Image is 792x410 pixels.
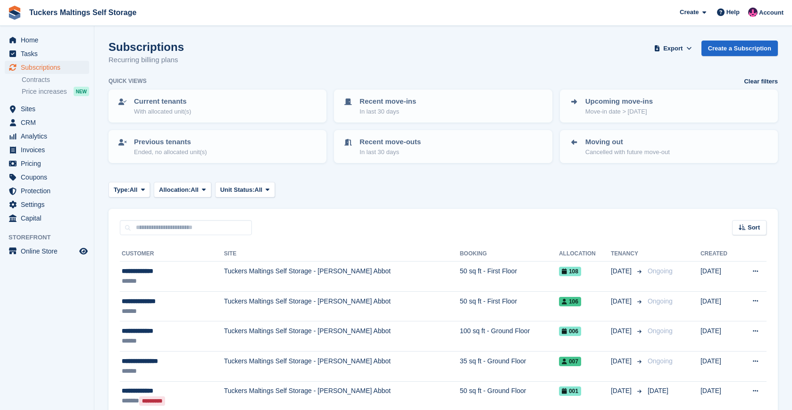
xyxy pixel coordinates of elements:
th: Tenancy [611,246,644,262]
a: menu [5,102,89,115]
p: Recurring billing plans [108,55,184,66]
span: Type: [114,185,130,195]
a: menu [5,212,89,225]
span: CRM [21,116,77,129]
span: Account [759,8,784,17]
button: Export [652,41,694,56]
td: 100 sq ft - Ground Floor [460,321,559,352]
p: Recent move-ins [359,96,416,107]
p: With allocated unit(s) [134,107,191,116]
img: stora-icon-8386f47178a22dfd0bd8f6a31ec36ba5ce8667c1dd55bd0f319d3a0aa187defe.svg [8,6,22,20]
a: menu [5,245,89,258]
span: Create [680,8,699,17]
span: 108 [559,267,581,276]
p: Recent move-outs [359,137,421,148]
th: Allocation [559,246,611,262]
a: menu [5,33,89,47]
a: menu [5,171,89,184]
div: NEW [74,87,89,96]
span: 007 [559,357,581,366]
td: [DATE] [700,291,739,321]
span: Subscriptions [21,61,77,74]
span: Ongoing [648,297,673,305]
span: [DATE] [611,326,634,336]
a: menu [5,198,89,211]
a: Current tenants With allocated unit(s) [109,90,325,122]
button: Allocation: All [154,182,211,197]
span: [DATE] [611,356,634,366]
h6: Quick views [108,77,147,85]
span: Ongoing [648,267,673,275]
span: 001 [559,386,581,396]
a: Clear filters [744,77,778,86]
a: Recent move-ins In last 30 days [335,90,551,122]
span: Ongoing [648,327,673,335]
td: [DATE] [700,321,739,352]
span: Ongoing [648,357,673,365]
span: All [255,185,263,195]
a: menu [5,130,89,143]
a: Tuckers Maltings Self Storage [25,5,140,20]
span: Pricing [21,157,77,170]
a: Upcoming move-ins Move-in date > [DATE] [561,90,777,122]
span: Settings [21,198,77,211]
span: [DATE] [611,386,634,396]
a: Moving out Cancelled with future move-out [561,131,777,162]
span: Export [663,44,683,53]
span: [DATE] [648,387,668,394]
span: Analytics [21,130,77,143]
span: All [130,185,138,195]
td: Tuckers Maltings Self Storage - [PERSON_NAME] Abbot [224,321,460,352]
td: 50 sq ft - First Floor [460,262,559,292]
p: In last 30 days [359,107,416,116]
span: Invoices [21,143,77,156]
p: Previous tenants [134,137,207,148]
span: Allocation: [159,185,191,195]
a: menu [5,116,89,129]
span: Tasks [21,47,77,60]
a: Create a Subscription [701,41,778,56]
span: 106 [559,297,581,306]
p: Upcoming move-ins [585,96,653,107]
a: menu [5,157,89,170]
span: 006 [559,327,581,336]
th: Created [700,246,739,262]
span: [DATE] [611,266,634,276]
a: Recent move-outs In last 30 days [335,131,551,162]
span: Sites [21,102,77,115]
a: menu [5,184,89,197]
h1: Subscriptions [108,41,184,53]
span: [DATE] [611,296,634,306]
a: Previous tenants Ended, no allocated unit(s) [109,131,325,162]
img: Rosie Yates [748,8,758,17]
span: Help [726,8,740,17]
td: [DATE] [700,262,739,292]
td: 50 sq ft - First Floor [460,291,559,321]
td: [DATE] [700,351,739,381]
span: Unit Status: [220,185,255,195]
td: Tuckers Maltings Self Storage - [PERSON_NAME] Abbot [224,291,460,321]
p: Ended, no allocated unit(s) [134,148,207,157]
span: Coupons [21,171,77,184]
span: Protection [21,184,77,197]
button: Type: All [108,182,150,197]
p: Move-in date > [DATE] [585,107,653,116]
p: Current tenants [134,96,191,107]
button: Unit Status: All [215,182,275,197]
p: In last 30 days [359,148,421,157]
td: Tuckers Maltings Self Storage - [PERSON_NAME] Abbot [224,262,460,292]
a: menu [5,143,89,156]
span: Online Store [21,245,77,258]
th: Site [224,246,460,262]
span: All [191,185,199,195]
td: 35 sq ft - Ground Floor [460,351,559,381]
th: Customer [120,246,224,262]
td: Tuckers Maltings Self Storage - [PERSON_NAME] Abbot [224,351,460,381]
a: Contracts [22,75,89,84]
p: Moving out [585,137,670,148]
a: Price increases NEW [22,86,89,97]
a: menu [5,47,89,60]
a: menu [5,61,89,74]
p: Cancelled with future move-out [585,148,670,157]
span: Price increases [22,87,67,96]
